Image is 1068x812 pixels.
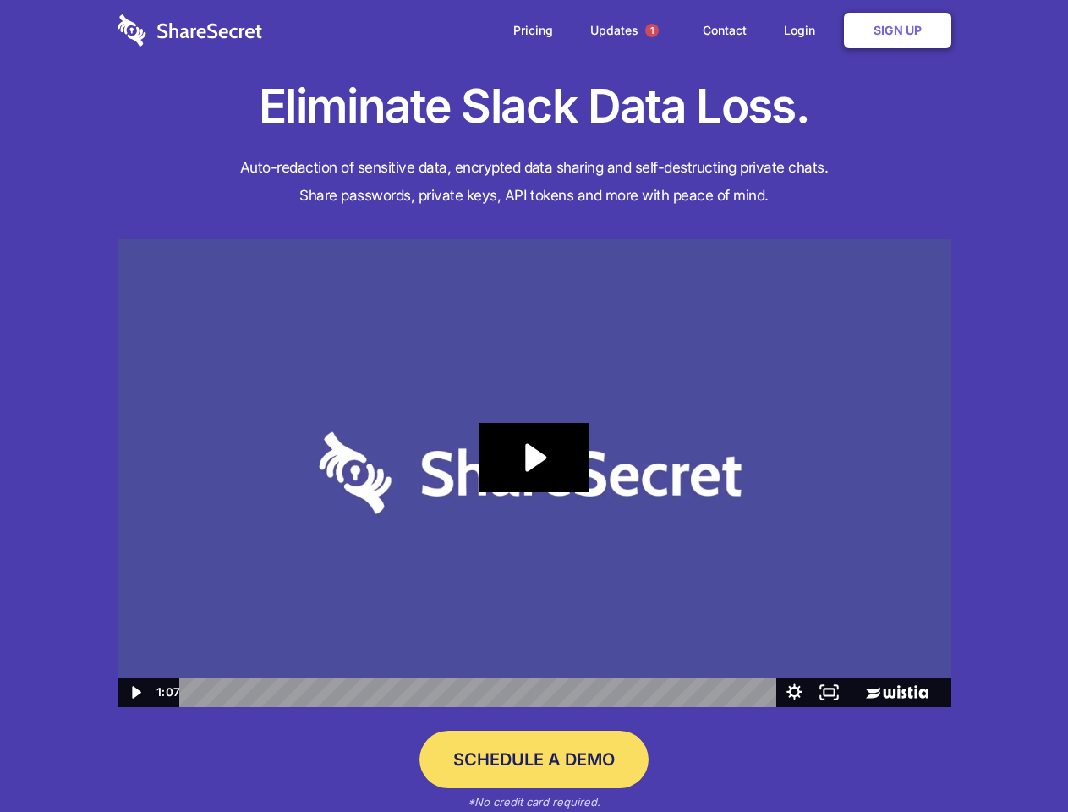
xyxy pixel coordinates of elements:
a: Pricing [496,4,570,57]
a: Login [767,4,841,57]
a: Contact [686,4,764,57]
img: logo-wordmark-white-trans-d4663122ce5f474addd5e946df7df03e33cb6a1c49d2221995e7729f52c070b2.svg [118,14,262,47]
h1: Eliminate Slack Data Loss. [118,76,951,137]
h4: Auto-redaction of sensitive data, encrypted data sharing and self-destructing private chats. Shar... [118,154,951,210]
img: Sharesecret [118,239,951,708]
button: Play Video [118,678,152,707]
